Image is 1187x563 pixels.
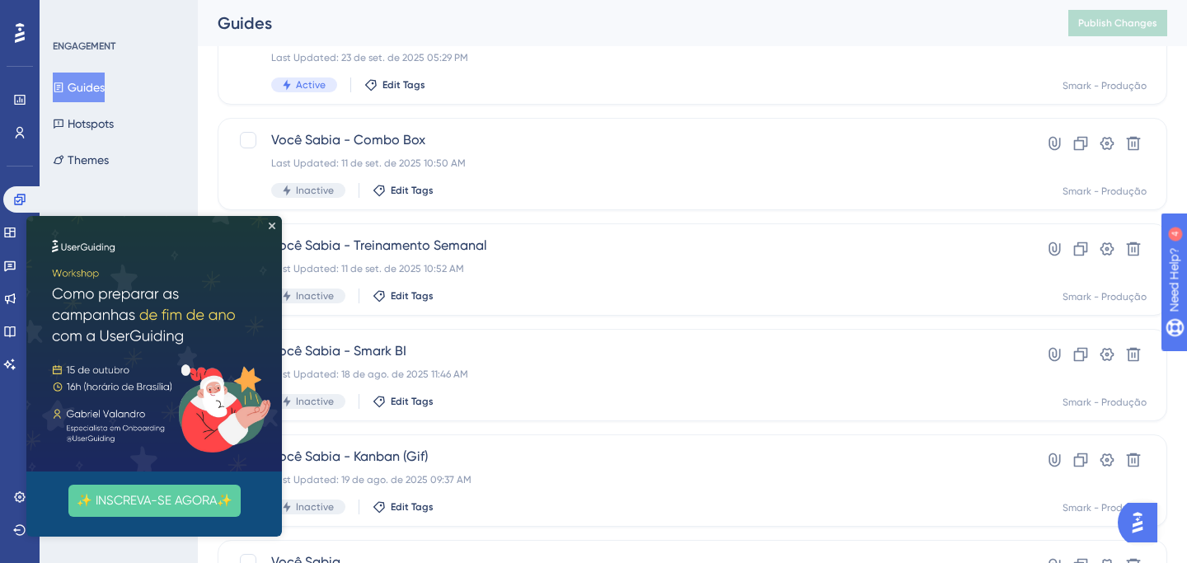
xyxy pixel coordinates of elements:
[271,51,982,64] div: Last Updated: 23 de set. de 2025 05:29 PM
[271,130,982,150] span: Você Sabia - Combo Box
[53,145,109,175] button: Themes
[391,395,434,408] span: Edit Tags
[296,184,334,197] span: Inactive
[1068,10,1167,36] button: Publish Changes
[296,78,326,91] span: Active
[373,289,434,303] button: Edit Tags
[373,184,434,197] button: Edit Tags
[1063,396,1147,409] div: Smark - Produção
[364,78,425,91] button: Edit Tags
[1078,16,1157,30] span: Publish Changes
[271,262,982,275] div: Last Updated: 11 de set. de 2025 10:52 AM
[296,395,334,408] span: Inactive
[271,157,982,170] div: Last Updated: 11 de set. de 2025 10:50 AM
[242,7,249,13] div: Close Preview
[373,395,434,408] button: Edit Tags
[218,12,1027,35] div: Guides
[53,40,115,53] div: ENGAGEMENT
[296,500,334,514] span: Inactive
[382,78,425,91] span: Edit Tags
[373,500,434,514] button: Edit Tags
[296,289,334,303] span: Inactive
[271,447,982,467] span: Você Sabia - Kanban (Gif)
[391,289,434,303] span: Edit Tags
[1118,498,1167,547] iframe: UserGuiding AI Assistant Launcher
[39,4,103,24] span: Need Help?
[391,184,434,197] span: Edit Tags
[1063,501,1147,514] div: Smark - Produção
[271,473,982,486] div: Last Updated: 19 de ago. de 2025 09:37 AM
[1063,79,1147,92] div: Smark - Produção
[115,8,120,21] div: 4
[53,73,105,102] button: Guides
[271,236,982,256] span: Você Sabia - Treinamento Semanal
[391,500,434,514] span: Edit Tags
[53,109,114,138] button: Hotspots
[1063,290,1147,303] div: Smark - Produção
[271,341,982,361] span: Você Sabia - Smark BI
[42,269,214,301] button: ✨ INSCREVA-SE AGORA✨
[1063,185,1147,198] div: Smark - Produção
[271,368,982,381] div: Last Updated: 18 de ago. de 2025 11:46 AM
